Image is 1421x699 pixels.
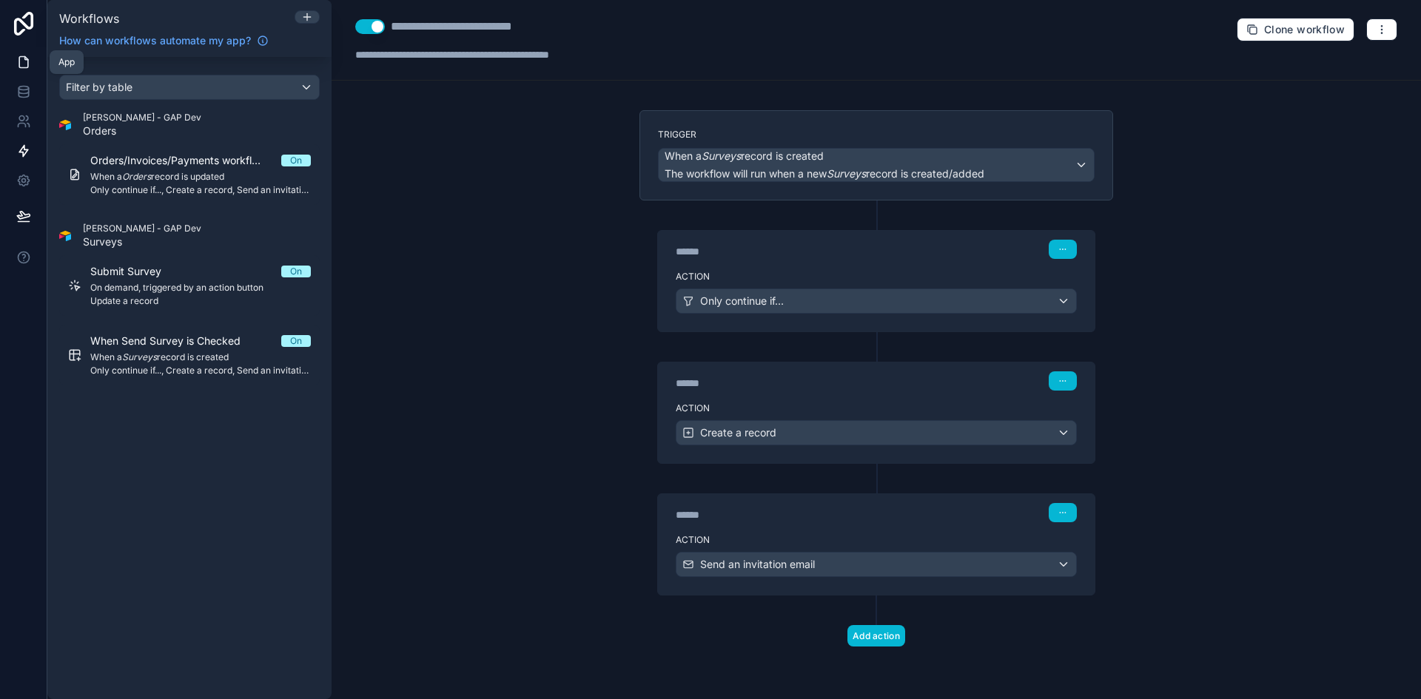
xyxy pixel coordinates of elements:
div: On [290,335,302,347]
div: On [290,155,302,166]
button: Filter by table [59,75,320,100]
span: Workflows [59,11,119,26]
span: The workflow will run when a new record is created/added [665,167,984,180]
label: Action [676,271,1077,283]
span: Send an invitation email [700,557,815,572]
img: Airtable Logo [59,119,71,131]
em: Surveys [702,149,741,162]
span: Only continue if..., Create a record, Send an invitation email [90,365,311,376]
span: Surveys [83,234,201,249]
span: Filter by table [66,81,132,93]
label: Trigger [658,129,1095,141]
span: Create a record [700,425,776,440]
span: How can workflows automate my app? [59,33,251,48]
em: Surveys [827,167,866,180]
span: Update a record [90,295,311,307]
span: Only continue if..., Create a record, Send an invitation email [90,184,311,196]
span: When Send Survey is Checked [90,334,258,348]
em: Surveys [122,351,157,362]
a: Orders/Invoices/Payments workflow #1OnWhen aOrdersrecord is updatedOnly continue if..., Create a ... [59,144,320,205]
a: How can workflows automate my app? [53,33,275,48]
a: Submit SurveyOnOn demand, triggered by an action buttonUpdate a record [59,255,320,316]
em: Orders [122,171,151,182]
span: When a record is created [90,351,311,363]
button: When aSurveysrecord is createdThe workflow will run when a newSurveysrecord is created/added [658,148,1095,182]
span: Only continue if... [700,294,784,308]
button: Create a record [676,420,1077,445]
span: Orders [83,124,201,138]
div: App [58,56,75,68]
a: When Send Survey is CheckedOnWhen aSurveysrecord is createdOnly continue if..., Create a record, ... [59,325,320,385]
button: Add action [847,625,905,646]
span: Clone workflow [1264,23,1345,36]
span: When a record is updated [90,171,311,183]
button: Only continue if... [676,288,1077,314]
span: When a record is created [665,149,824,163]
label: Action [676,402,1077,414]
span: [PERSON_NAME] - GAP Dev [83,112,201,124]
span: [PERSON_NAME] - GAP Dev [83,223,201,234]
button: Clone workflow [1237,18,1354,41]
button: Send an invitation email [676,552,1077,577]
img: Airtable Logo [59,230,71,242]
label: Action [676,534,1077,546]
span: Submit Survey [90,264,179,279]
span: Orders/Invoices/Payments workflow #1 [90,153,281,168]
div: scrollable content [47,57,332,699]
span: On demand, triggered by an action button [90,282,311,294]
div: On [290,266,302,277]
